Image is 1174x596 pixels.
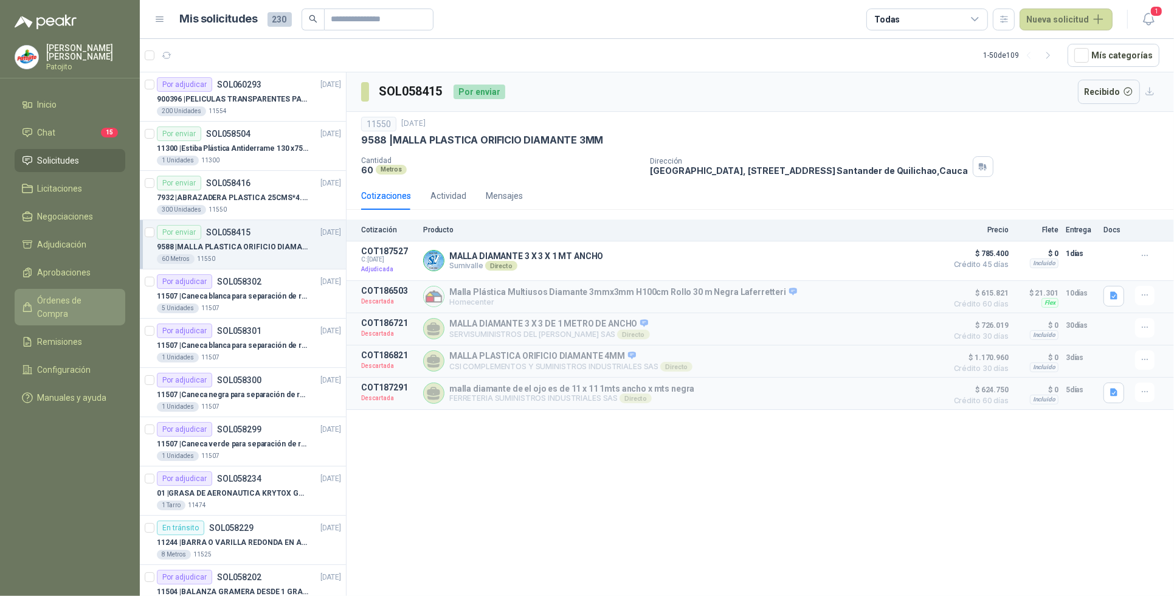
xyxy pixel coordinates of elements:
p: FERRETERIA SUMINISTROS INDUSTRIALES SAS [449,393,694,403]
p: SOL058301 [217,327,261,335]
div: Por enviar [454,85,505,99]
a: Por adjudicarSOL058300[DATE] 11507 |Caneca negra para separación de residuo 55 LT1 Unidades11507 [140,368,346,417]
p: SOL058202 [217,573,261,581]
p: SOL058300 [217,376,261,384]
button: Nueva solicitud [1020,9,1113,30]
div: Incluido [1030,362,1058,372]
p: [DATE] [320,128,341,140]
p: [PERSON_NAME] [PERSON_NAME] [46,44,125,61]
p: 11300 | Estiba Plástica Antiderrame 130 x75 CM - Capacidad 180-200 Litros [157,143,308,154]
p: Patojito [46,63,125,71]
a: Licitaciones [15,177,125,200]
p: 11525 [193,550,212,560]
p: [GEOGRAPHIC_DATA], [STREET_ADDRESS] Santander de Quilichao , Cauca [651,165,968,176]
span: Remisiones [38,335,83,348]
div: Directo [660,362,692,372]
span: 15 [101,128,118,137]
button: Mís categorías [1068,44,1159,67]
p: $ 0 [1016,246,1058,261]
p: [DATE] [320,375,341,386]
a: Por enviarSOL058416[DATE] 7932 |ABRAZADERA PLASTICA 25CMS*4.8MM NEGRA300 Unidades11550 [140,171,346,220]
span: Crédito 30 días [948,333,1009,340]
p: Descartada [361,328,416,340]
div: Por adjudicar [157,77,212,92]
span: $ 726.019 [948,318,1009,333]
p: Descartada [361,392,416,404]
a: Por adjudicarSOL058301[DATE] 11507 |Caneca blanca para separación de residuos 10 LT1 Unidades11507 [140,319,346,368]
p: 7932 | ABRAZADERA PLASTICA 25CMS*4.8MM NEGRA [157,192,308,204]
img: Company Logo [424,251,444,271]
span: 1 [1150,5,1163,17]
p: $ 0 [1016,350,1058,365]
h1: Mis solicitudes [180,10,258,28]
span: Chat [38,126,56,139]
div: Incluido [1030,330,1058,340]
p: 11550 [209,205,227,215]
a: Adjudicación [15,233,125,256]
a: Por enviarSOL058415[DATE] 9588 |MALLA PLASTICA ORIFICIO DIAMANTE 3MM60 Metros11550 [140,220,346,269]
div: Flex [1041,298,1058,308]
p: 11244 | BARRA O VARILLA REDONDA EN ACERO INOXIDABLE DE 2" O 50 MM [157,537,308,549]
a: Inicio [15,93,125,116]
div: Por adjudicar [157,570,212,584]
p: 11507 | Caneca verde para separación de residuo 55 LT [157,438,308,450]
p: $ 0 [1016,318,1058,333]
div: 1 Unidades [157,451,199,461]
div: Directo [620,393,652,403]
div: Cotizaciones [361,189,411,203]
a: Solicitudes [15,149,125,172]
div: Por enviar [157,176,201,190]
button: 1 [1138,9,1159,30]
p: 900396 | PELICULAS TRANSPARENTES PARA LAMINADO EN CALIENTE [157,94,308,105]
div: 200 Unidades [157,106,206,116]
p: 9588 | MALLA PLASTICA ORIFICIO DIAMANTE 3MM [157,241,308,253]
span: Crédito 45 días [948,261,1009,268]
p: SOL060293 [217,80,261,89]
p: Cotización [361,226,416,234]
span: $ 785.400 [948,246,1009,261]
p: SOL058299 [217,425,261,434]
a: En tránsitoSOL058229[DATE] 11244 |BARRA O VARILLA REDONDA EN ACERO INOXIDABLE DE 2" O 50 MM8 Metr... [140,516,346,565]
p: 11300 [201,156,219,165]
p: SERVISUMINISTROS DEL [PERSON_NAME] SAS [449,330,650,339]
div: Por adjudicar [157,324,212,338]
p: COT187527 [361,246,416,256]
a: Por adjudicarSOL060293[DATE] 900396 |PELICULAS TRANSPARENTES PARA LAMINADO EN CALIENTE200 Unidade... [140,72,346,122]
p: 10 días [1066,286,1096,300]
img: Company Logo [15,46,38,69]
img: Company Logo [424,286,444,307]
div: Incluido [1030,395,1058,404]
span: Configuración [38,363,91,376]
span: Crédito 60 días [948,397,1009,404]
p: 11507 [201,402,219,412]
p: 11554 [209,106,227,116]
p: [DATE] [401,118,426,130]
h3: SOL058415 [379,82,444,101]
p: 5 días [1066,383,1096,397]
div: 11550 [361,117,396,131]
div: 8 Metros [157,550,191,560]
p: 11474 [188,501,206,510]
p: 01 | GRASA DE AERONAUTICA KRYTOX GPL 207 (SE ADJUNTA IMAGEN DE REFERENCIA) [157,488,308,499]
p: Precio [948,226,1009,234]
p: SOL058302 [217,277,261,286]
div: 300 Unidades [157,205,206,215]
p: 60 [361,165,373,175]
p: [DATE] [320,522,341,534]
p: [DATE] [320,79,341,91]
span: Crédito 60 días [948,300,1009,308]
p: [DATE] [320,227,341,238]
div: Por adjudicar [157,471,212,486]
p: 9588 | MALLA PLASTICA ORIFICIO DIAMANTE 3MM [361,134,603,147]
p: COT186721 [361,318,416,328]
div: En tránsito [157,521,204,535]
div: Actividad [430,189,466,203]
span: $ 1.170.960 [948,350,1009,365]
div: Directo [617,330,649,339]
p: 11550 [197,254,215,264]
span: Inicio [38,98,57,111]
span: Órdenes de Compra [38,294,114,321]
span: Negociaciones [38,210,94,223]
p: SOL058415 [206,228,250,237]
span: C: [DATE] [361,256,416,263]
